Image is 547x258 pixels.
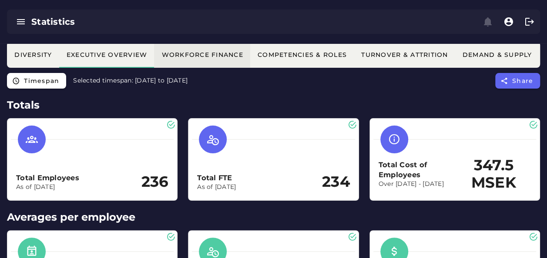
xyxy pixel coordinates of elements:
[512,77,534,85] span: Share
[361,51,448,59] div: Turnover & Attrition
[257,51,347,59] div: Competencies & Roles
[495,73,540,89] button: Share
[7,209,540,225] h2: Averages per employee
[73,76,188,84] span: Selected timespan: [DATE] to [DATE]
[14,51,52,59] div: Diversity
[197,173,236,183] h3: Total FTE
[141,173,169,191] h2: 236
[322,173,350,191] h2: 234
[31,16,255,28] div: Statistics
[161,51,243,59] div: Workforce Finance
[462,51,532,59] div: Demand & Supply
[23,77,59,85] span: Timespan
[456,157,531,192] h2: 347.5 MSEK
[7,73,66,89] button: Timespan
[7,97,540,113] h2: Totals
[16,183,79,192] p: As of [DATE]
[379,160,456,180] h3: Total Cost of Employees
[379,180,456,189] p: Over [DATE] - [DATE]
[16,173,79,183] h3: Total Employees
[66,51,148,59] div: Executive Overview
[197,183,236,192] p: As of [DATE]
